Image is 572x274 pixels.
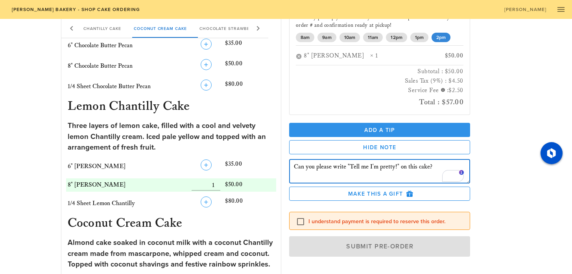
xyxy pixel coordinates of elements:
[223,78,276,95] div: $80.00
[296,190,463,197] span: Make this a Gift
[296,86,463,96] h3: Service Fee :
[289,236,470,257] button: Submit Pre-Order
[499,4,552,15] a: [PERSON_NAME]
[68,62,133,70] span: 8" Chocolate Butter Pecan
[223,158,276,175] div: $35.00
[68,42,133,49] span: 6" Chocolate Butter Pecan
[344,33,355,42] span: 10am
[436,33,446,42] span: 2pm
[289,187,470,201] button: Make this a Gift
[289,123,470,137] button: Add a Tip
[223,195,276,212] div: $80.00
[6,4,145,15] a: [PERSON_NAME] Bakery - Shop Cake Ordering
[308,218,463,226] label: I understand payment is required to reserve this order.
[296,14,463,30] p: You may pick up your order any time 8am and 2pm! Please have your order # and confirmation ready ...
[223,37,276,54] div: $35.00
[504,7,547,12] span: [PERSON_NAME]
[448,87,463,94] span: $2.50
[370,52,423,60] div: × 1
[423,52,463,60] div: $50.00
[223,57,276,75] div: $50.00
[368,33,378,42] span: 11am
[68,181,125,189] span: 8" [PERSON_NAME]
[322,33,331,42] span: 9am
[298,243,461,250] span: Submit Pre-Order
[60,19,127,38] div: Lemon Chantilly Cake
[296,67,463,76] h3: Subtotal : $50.00
[68,200,135,207] span: 1/4 Sheet Lemon Chantilly
[68,83,151,90] span: 1/4 Sheet Chocolate Butter Pecan
[193,19,304,38] div: Chocolate Strawberry Chantilly Cake
[68,120,275,153] div: Three layers of lemon cake, filled with a cool and velvety lemon Chantilly cream. Iced pale yello...
[294,161,470,183] textarea: To enrich screen reader interactions, please activate Accessibility in Grammarly extension settings
[296,96,463,108] h2: Total : $57.00
[289,140,470,154] button: Hide Note
[296,76,463,86] h3: Sales Tax (9%) : $4.50
[223,178,276,192] div: $50.00
[68,237,275,270] div: Almond cake soaked in coconut milk with a coconut Chantilly cream made from mascarpone, whipped c...
[296,144,463,150] span: Hide Note
[66,98,277,116] h3: Lemon Chantilly Cake
[127,19,193,38] div: Coconut Cream Cake
[391,33,402,42] span: 12pm
[304,52,370,60] div: 8" [PERSON_NAME]
[301,33,310,42] span: 8am
[415,33,424,42] span: 1pm
[68,163,125,170] span: 6" [PERSON_NAME]
[66,215,277,233] h3: Coconut Cream Cake
[11,7,140,12] span: [PERSON_NAME] Bakery - Shop Cake Ordering
[295,126,464,133] span: Add a Tip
